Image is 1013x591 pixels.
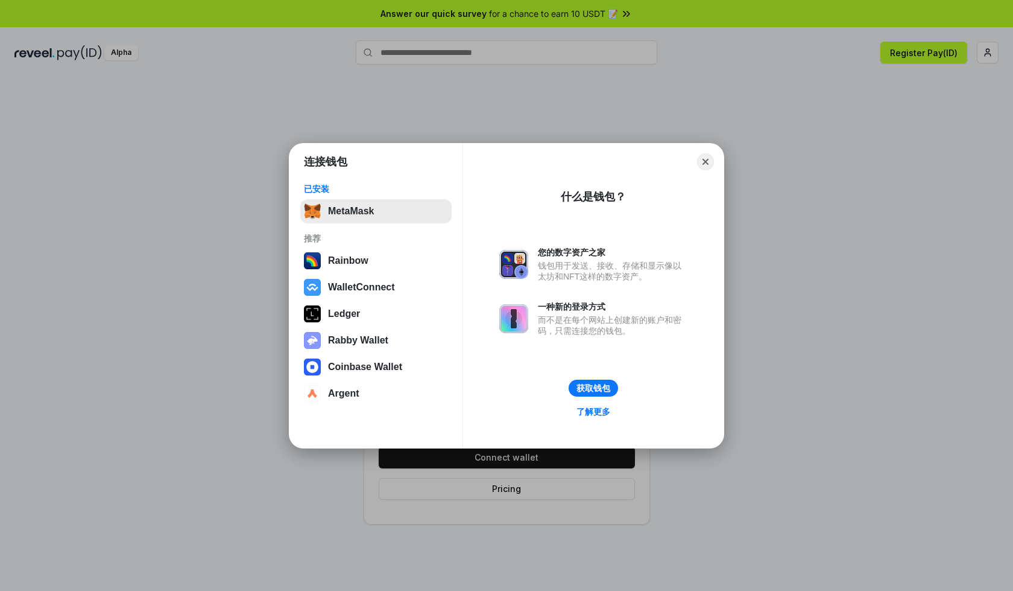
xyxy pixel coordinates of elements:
[328,255,368,266] div: Rainbow
[569,404,617,420] a: 了解更多
[538,301,687,312] div: 一种新的登录方式
[576,406,610,417] div: 了解更多
[569,380,618,397] button: 获取钱包
[304,332,321,349] img: svg+xml,%3Csvg%20xmlns%3D%22http%3A%2F%2Fwww.w3.org%2F2000%2Fsvg%22%20fill%3D%22none%22%20viewBox...
[328,206,374,217] div: MetaMask
[561,190,626,204] div: 什么是钱包？
[499,250,528,279] img: svg+xml,%3Csvg%20xmlns%3D%22http%3A%2F%2Fwww.w3.org%2F2000%2Fsvg%22%20fill%3D%22none%22%20viewBox...
[328,388,359,399] div: Argent
[300,199,452,223] button: MetaMask
[304,359,321,375] img: svg+xml,%3Csvg%20width%3D%2228%22%20height%3D%2228%22%20viewBox%3D%220%200%2028%2028%22%20fill%3D...
[300,275,452,299] button: WalletConnect
[304,385,321,402] img: svg+xml,%3Csvg%20width%3D%2228%22%20height%3D%2228%22%20viewBox%3D%220%200%2028%2028%22%20fill%3D...
[328,362,402,372] div: Coinbase Wallet
[300,249,452,273] button: Rainbow
[300,302,452,326] button: Ledger
[300,328,452,353] button: Rabby Wallet
[304,305,321,322] img: svg+xml,%3Csvg%20xmlns%3D%22http%3A%2F%2Fwww.w3.org%2F2000%2Fsvg%22%20width%3D%2228%22%20height%3...
[304,233,448,244] div: 推荐
[300,382,452,406] button: Argent
[304,252,321,269] img: svg+xml,%3Csvg%20width%3D%22120%22%20height%3D%22120%22%20viewBox%3D%220%200%20120%20120%22%20fil...
[576,383,610,394] div: 获取钱包
[538,260,687,282] div: 钱包用于发送、接收、存储和显示像以太坊和NFT这样的数字资产。
[538,247,687,258] div: 您的数字资产之家
[328,282,395,293] div: WalletConnect
[300,355,452,379] button: Coinbase Wallet
[304,203,321,220] img: svg+xml,%3Csvg%20fill%3D%22none%22%20height%3D%2233%22%20viewBox%3D%220%200%2035%2033%22%20width%...
[328,308,360,319] div: Ledger
[697,153,714,170] button: Close
[538,315,687,336] div: 而不是在每个网站上创建新的账户和密码，只需连接您的钱包。
[328,335,388,346] div: Rabby Wallet
[304,279,321,296] img: svg+xml,%3Csvg%20width%3D%2228%22%20height%3D%2228%22%20viewBox%3D%220%200%2028%2028%22%20fill%3D...
[499,304,528,333] img: svg+xml,%3Csvg%20xmlns%3D%22http%3A%2F%2Fwww.w3.org%2F2000%2Fsvg%22%20fill%3D%22none%22%20viewBox...
[304,155,347,169] h1: 连接钱包
[304,184,448,194] div: 已安装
